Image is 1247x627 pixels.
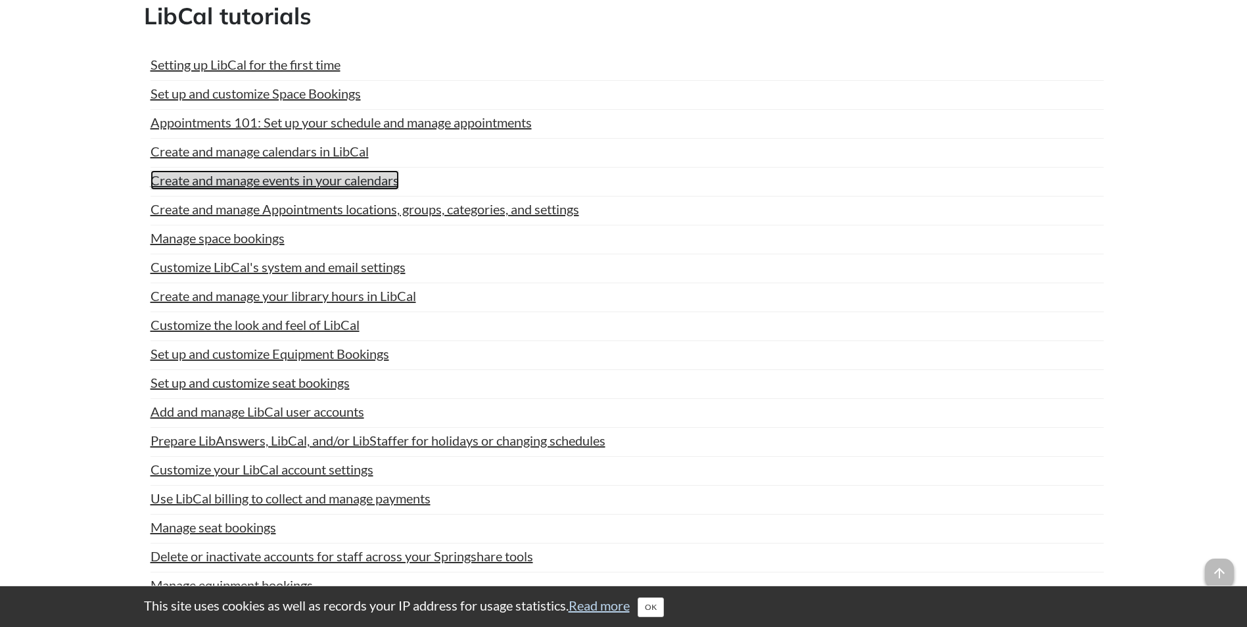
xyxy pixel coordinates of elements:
[151,199,579,219] a: Create and manage Appointments locations, groups, categories, and settings
[151,430,605,450] a: Prepare LibAnswers, LibCal, and/or LibStaffer for holidays or changing schedules
[151,459,373,479] a: Customize your LibCal account settings
[638,597,664,617] button: Close
[151,170,399,190] a: Create and manage events in your calendars
[151,344,389,363] a: Set up and customize Equipment Bookings
[151,286,416,306] a: Create and manage your library hours in LibCal
[151,112,532,132] a: Appointments 101: Set up your schedule and manage appointments
[151,517,276,537] a: Manage seat bookings
[151,55,341,74] a: Setting up LibCal for the first time
[151,402,364,421] a: Add and manage LibCal user accounts
[151,83,361,103] a: Set up and customize Space Bookings
[1205,560,1234,576] a: arrow_upward
[151,575,313,595] a: Manage equipment bookings
[151,257,406,277] a: Customize LibCal's system and email settings
[151,228,285,248] a: Manage space bookings
[131,596,1117,617] div: This site uses cookies as well as records your IP address for usage statistics.
[151,546,533,566] a: Delete or inactivate accounts for staff across your Springshare tools
[1205,559,1234,588] span: arrow_upward
[569,597,630,613] a: Read more
[151,141,369,161] a: Create and manage calendars in LibCal
[151,373,350,392] a: Set up and customize seat bookings
[151,488,431,508] a: Use LibCal billing to collect and manage payments
[151,315,360,335] a: Customize the look and feel of LibCal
